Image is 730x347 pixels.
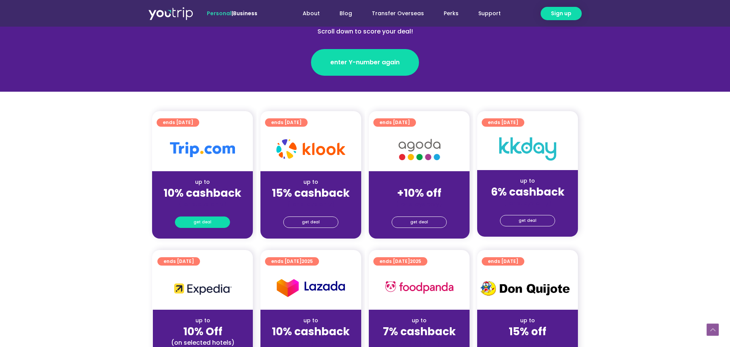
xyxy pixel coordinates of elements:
a: ends [DATE] [157,257,200,266]
div: (on selected hotels) [159,339,247,347]
a: Business [233,10,257,17]
strong: 6% cashback [491,185,565,199]
span: ends [DATE] [163,257,194,266]
a: ends [DATE] [157,118,199,127]
a: ends [DATE] [482,118,524,127]
strong: 7% cashback [383,324,456,339]
a: Transfer Overseas [362,6,434,21]
div: up to [159,317,247,325]
a: get deal [392,216,447,228]
div: up to [483,177,572,185]
span: ends [DATE] [271,257,313,266]
a: Sign up [541,7,582,20]
nav: Menu [278,6,511,21]
span: Sign up [551,10,571,18]
span: ends [DATE] [488,257,518,266]
a: ends [DATE] [482,257,524,266]
div: (for stays only) [267,339,355,347]
span: ends [DATE] [379,118,410,127]
div: (for stays only) [158,200,247,208]
div: (for stays only) [483,199,572,207]
a: get deal [283,216,338,228]
a: About [293,6,330,21]
div: up to [267,317,355,325]
a: enter Y-number again [311,49,419,76]
div: (for stays only) [267,200,355,208]
span: get deal [302,217,320,228]
span: ends [DATE] [271,118,302,127]
span: get deal [519,215,536,226]
div: up to [483,317,572,325]
a: ends [DATE]2025 [265,257,319,266]
span: 2025 [302,258,313,264]
strong: 15% cashback [272,186,350,201]
div: up to [158,178,247,186]
span: get deal [194,217,211,228]
span: | [207,10,257,17]
strong: +10% off [397,186,441,201]
span: Personal [207,10,232,17]
strong: 15% off [509,324,546,339]
strong: 10% Off [183,324,222,339]
a: ends [DATE] [373,118,416,127]
div: (for stays only) [375,339,463,347]
strong: 10% cashback [272,324,350,339]
a: ends [DATE]2025 [373,257,427,266]
a: Perks [434,6,468,21]
div: Scroll down to score your deal! [200,27,530,36]
a: get deal [500,215,555,226]
a: Support [468,6,511,21]
div: up to [375,317,463,325]
span: enter Y-number again [330,58,400,67]
span: ends [DATE] [488,118,518,127]
span: ends [DATE] [163,118,193,127]
span: get deal [410,217,428,228]
a: Blog [330,6,362,21]
a: ends [DATE] [265,118,308,127]
a: get deal [175,216,230,228]
span: up to [412,178,426,186]
div: up to [267,178,355,186]
span: 2025 [410,258,421,264]
div: (for stays only) [375,200,463,208]
div: (for stays only) [483,339,572,347]
span: ends [DATE] [379,257,421,266]
strong: 10% cashback [163,186,241,201]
